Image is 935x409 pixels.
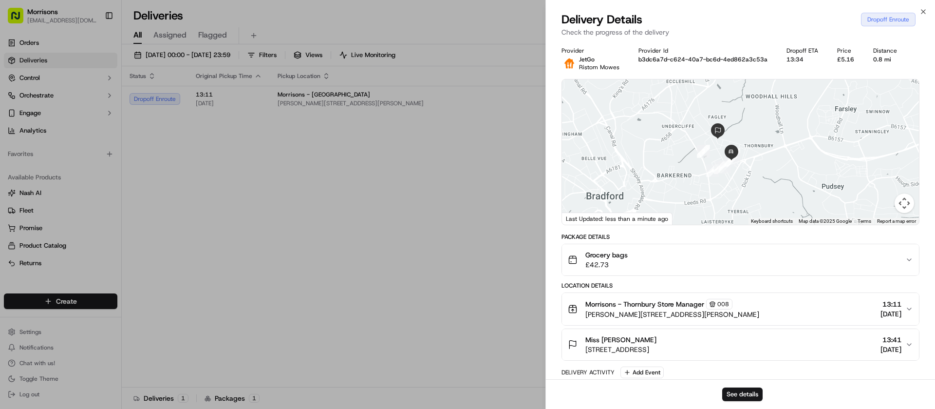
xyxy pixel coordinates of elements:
a: 💻API Documentation [78,137,160,155]
span: [DATE] [880,309,901,319]
img: Nash [10,10,29,29]
div: £5.16 [837,56,858,63]
div: 2 [697,145,710,158]
button: Morrisons - Thornbury Store Manager008[PERSON_NAME][STREET_ADDRESS][PERSON_NAME]13:11[DATE] [562,293,919,325]
div: 1 [718,160,731,173]
span: [DATE] [880,345,901,354]
div: Dropoff ETA [786,47,822,55]
img: Google [564,212,597,225]
span: Delivery Details [561,12,642,27]
div: 7 [728,149,740,162]
div: Distance [873,47,900,55]
span: Pylon [97,165,118,173]
div: Provider Id [638,47,771,55]
span: Map data ©2025 Google [799,218,852,224]
p: JetGo [579,56,619,63]
button: Add Event [620,367,664,378]
a: Terms (opens in new tab) [858,218,871,224]
p: Welcome 👋 [10,39,177,55]
button: Miss [PERSON_NAME][STREET_ADDRESS]13:41[DATE] [562,329,919,360]
img: 1736555255976-a54dd68f-1ca7-489b-9aae-adbdc363a1c4 [10,93,27,111]
div: Last Updated: less than a minute ago [562,213,673,225]
div: Provider [561,47,623,55]
button: Start new chat [166,96,177,108]
div: 6 [728,148,740,161]
span: Morrisons - Thornbury Store Manager [585,299,704,309]
button: Map camera controls [895,194,914,213]
span: Miss [PERSON_NAME] [585,335,656,345]
div: 📗 [10,142,18,150]
img: justeat_logo.png [561,56,577,71]
div: 💻 [82,142,90,150]
span: Grocery bags [585,250,628,260]
div: 3 [697,145,710,157]
div: Package Details [561,233,919,241]
span: 008 [717,300,729,308]
span: [STREET_ADDRESS] [585,345,656,354]
div: Location Details [561,282,919,290]
input: Got a question? Start typing here... [25,63,175,73]
div: Price [837,47,858,55]
div: 5 [714,161,727,174]
div: Delivery Activity [561,369,615,376]
button: See details [722,388,763,401]
span: £42.73 [585,260,628,270]
div: 0.8 mi [873,56,900,63]
a: Powered byPylon [69,165,118,173]
a: 📗Knowledge Base [6,137,78,155]
a: Report a map error [877,218,916,224]
button: Keyboard shortcuts [751,218,793,225]
div: 13:34 [786,56,822,63]
span: API Documentation [92,141,156,151]
span: Ristom Mowes [579,63,619,71]
span: 13:11 [880,299,901,309]
span: [PERSON_NAME][STREET_ADDRESS][PERSON_NAME] [585,310,759,319]
a: Open this area in Google Maps (opens a new window) [564,212,597,225]
span: 13:41 [880,335,901,345]
p: Check the progress of the delivery [561,27,919,37]
div: 4 [706,164,719,177]
button: Grocery bags£42.73 [562,244,919,275]
div: Start new chat [33,93,160,103]
button: b3dc6a7d-c624-40a7-bc6d-4ed862a3c53a [638,56,767,63]
div: 8 [725,154,737,167]
div: We're available if you need us! [33,103,123,111]
span: Knowledge Base [19,141,75,151]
